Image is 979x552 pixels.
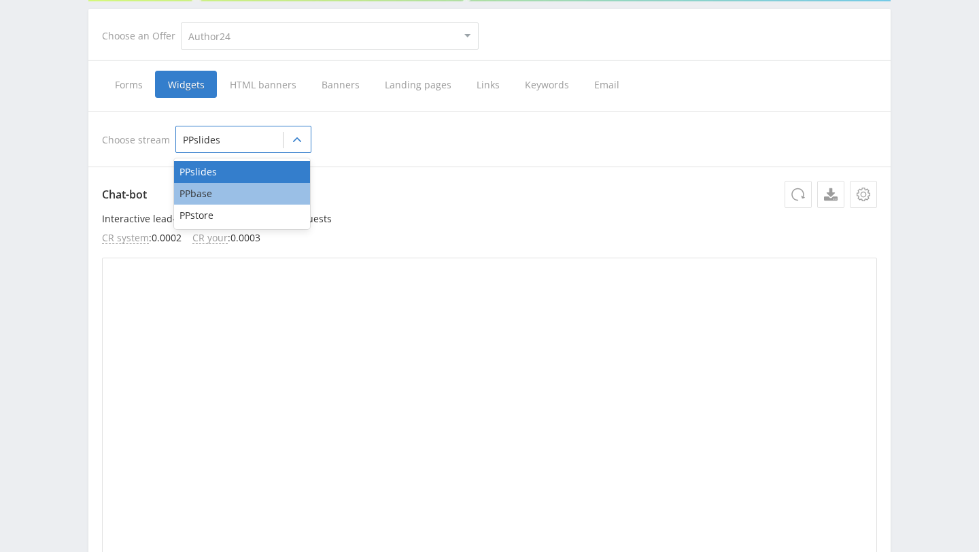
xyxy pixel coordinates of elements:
[817,181,844,208] a: Download
[192,232,228,244] span: CR your
[155,71,217,98] span: Widgets
[372,71,464,98] span: Landing pages
[309,71,372,98] span: Banners
[192,232,260,244] li: : 0.0003
[102,232,149,244] span: CR system
[102,213,877,224] p: Interactive lead-form for the collection of requests
[464,71,512,98] span: Links
[174,161,310,183] div: PPslides
[581,71,632,98] span: Email
[102,71,155,98] span: Forms
[102,31,181,41] div: Choose an Offer
[217,71,309,98] span: HTML banners
[785,181,812,208] button: Update
[102,232,182,244] li: : 0.0002
[174,205,310,226] div: PPstore
[174,183,310,205] div: PPbase
[512,71,581,98] span: Keywords
[102,181,877,208] p: Chat-bot
[102,126,877,153] div: Choose stream
[850,181,877,208] button: Settings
